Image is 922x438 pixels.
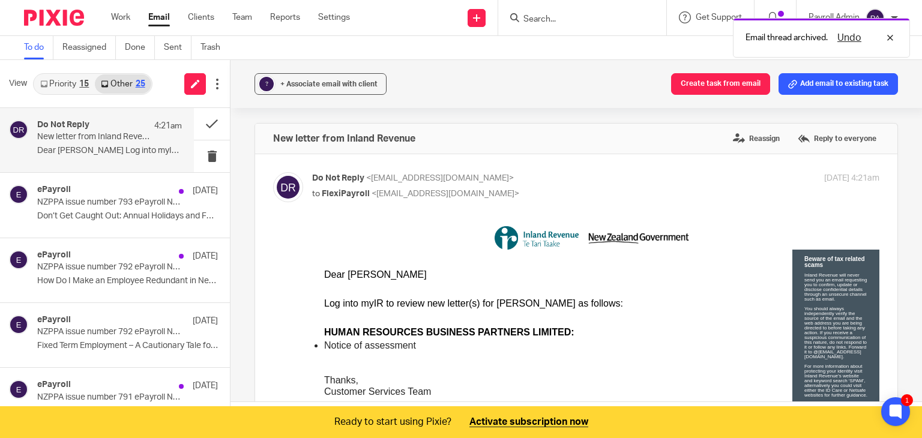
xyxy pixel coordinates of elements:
a: Email [148,11,170,23]
div: 1 [901,394,913,406]
button: ? + Associate email with client [255,73,387,95]
h4: ePayroll [37,185,71,195]
h4: Do Not Reply [37,120,89,130]
b: HUMAN RESOURCES BUSINESS PARTNERS LIMITED: [12,101,262,111]
p: Inland Revenue will never send you an email requesting you to confirm, update or disclose confide... [492,47,555,234]
a: Trash [200,36,229,59]
a: Reports [270,11,300,23]
img: svg%3E [9,380,28,399]
h4: ePayroll [37,250,71,260]
h4: ePayroll [37,315,71,325]
span: Do Not Reply [312,174,364,182]
p: [DATE] [193,380,218,392]
h4: ePayroll [37,380,71,390]
button: Undo [834,31,865,45]
span: <[EMAIL_ADDRESS][DOMAIN_NAME]> [372,190,519,198]
p: [DATE] 4:21am [824,172,879,185]
img: svg%3E [273,172,303,202]
p: [DATE] [193,315,218,327]
img: svg%3E [9,185,28,204]
b: Beware of tax related scams [492,29,553,42]
p: NZPPA issue number 791 ePayroll Newsletter [37,392,182,403]
p: Email thread archived. [746,32,828,44]
p: Dear [PERSON_NAME] Log into myIR to review new... [37,146,182,156]
img: svg%3E [9,250,28,269]
button: Add email to existing task [779,73,898,95]
h4: New letter from Inland Revenue [273,133,415,145]
p: NZPPA issue number 792 ePayroll Newsletter [37,327,182,337]
p: NZPPA issue number 793 ePayroll Newsletter [37,197,182,208]
p: NZPPA issue number 792 ePayroll Newsletter [37,262,182,272]
img: Pixie [24,10,84,26]
a: Clients [188,11,214,23]
p: New letter from Inland Revenue [37,132,153,142]
p: Don’t Get Caught Out: Annual Holidays and FBAPS... [37,211,218,221]
a: Work [111,11,130,23]
button: Create task from email [671,73,770,95]
p: Fixed Term Employment – A Cautionary Tale for... [37,341,218,351]
p: [DATE] [193,250,218,262]
li: Notice of assessment [12,113,311,125]
div: 25 [136,80,145,88]
img: svg%3E [866,8,885,28]
a: To do [24,36,53,59]
p: How Do I Make an Employee Redundant in New... [37,276,218,286]
label: Reply to everyone [795,130,879,148]
p: 4:21am [154,120,182,132]
span: <[EMAIL_ADDRESS][DOMAIN_NAME]> [366,174,514,182]
a: Settings [318,11,350,23]
a: Other25 [95,74,151,94]
span: FlexiPayroll [322,190,370,198]
img: svg%3E [9,315,28,334]
span: Dear [PERSON_NAME] Log into myIR to review new letter(s) for [PERSON_NAME] as follows: [12,43,311,111]
span: View [9,77,27,90]
img: svg%3E [9,120,28,139]
a: Team [232,11,252,23]
div: ? [259,77,274,91]
label: Reassign [730,130,783,148]
p: [DATE] [193,185,218,197]
span: to [312,190,320,198]
span: + Associate email with client [280,80,378,88]
a: Reassigned [62,36,116,59]
a: Done [125,36,155,59]
a: Priority15 [34,74,95,94]
a: Sent [164,36,191,59]
div: 15 [79,80,89,88]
